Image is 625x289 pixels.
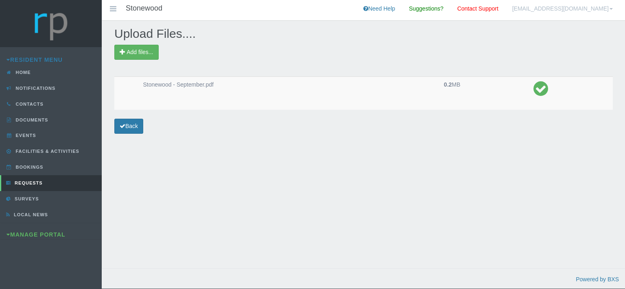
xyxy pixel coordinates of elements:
p: MB [444,80,527,89]
span: Documents [14,117,48,122]
a: Powered by BXS [576,276,619,282]
span: Surveys [13,196,39,201]
a: Manage Portal [7,231,66,238]
strong: 0.2 [444,81,452,88]
h4: Stonewood [126,4,162,13]
span: Events [14,133,36,138]
span: Home [14,70,31,75]
p: Stonewood - September.pdf [143,80,437,89]
a: Resident Menu [7,56,63,63]
span: Contacts [14,102,44,106]
span: Facilities & Activities [14,149,79,154]
h2: Upload Files.... [114,27,613,40]
a: Back [114,119,143,134]
span: Notifications [14,86,56,91]
span: Bookings [14,165,44,169]
span: Add files... [127,49,153,55]
span: Requests [13,180,43,185]
span: Local News [12,212,48,217]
